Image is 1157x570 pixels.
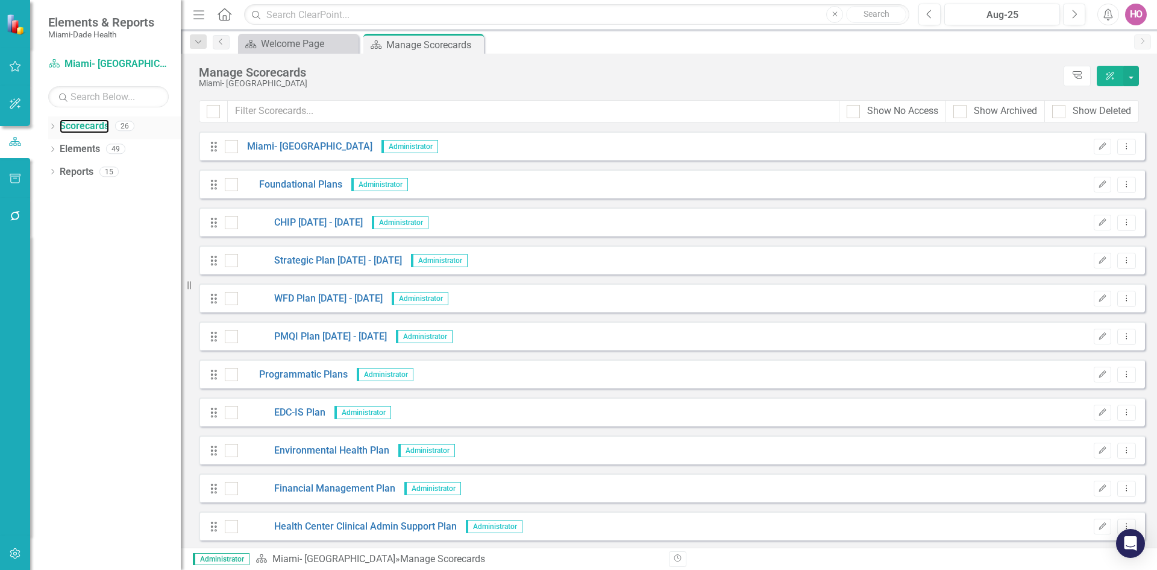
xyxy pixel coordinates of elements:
span: Administrator [193,553,249,565]
a: Financial Management Plan [238,482,395,496]
img: ClearPoint Strategy [6,14,27,35]
input: Search Below... [48,86,169,107]
span: Elements & Reports [48,15,154,30]
span: Search [864,9,889,19]
a: Health Center Clinical Admin Support Plan [238,520,457,534]
div: Manage Scorecards [199,66,1058,79]
div: Miami- [GEOGRAPHIC_DATA] [199,79,1058,88]
div: Aug-25 [948,8,1056,22]
div: 26 [115,121,134,131]
a: Programmatic Plans [238,368,348,382]
div: » Manage Scorecards [256,553,660,566]
div: Welcome Page [261,36,356,51]
button: Aug-25 [944,4,1060,25]
span: Administrator [381,140,438,153]
a: Elements [60,142,100,156]
small: Miami-Dade Health [48,30,154,39]
div: 49 [106,144,125,154]
span: Administrator [372,216,428,229]
a: PMQI Plan [DATE] - [DATE] [238,330,387,344]
span: Administrator [411,254,468,267]
a: WFD Plan [DATE] - [DATE] [238,292,383,306]
input: Search ClearPoint... [244,4,909,25]
button: HO [1125,4,1147,25]
a: Miami- [GEOGRAPHIC_DATA] [272,553,395,565]
span: Administrator [398,444,455,457]
div: 15 [99,166,119,177]
a: Reports [60,165,93,179]
span: Administrator [351,178,408,191]
a: EDC-IS Plan [238,406,325,420]
a: Scorecards [60,119,109,133]
a: Miami- [GEOGRAPHIC_DATA] [238,140,372,154]
span: Administrator [396,330,453,343]
div: Show Archived [974,104,1037,118]
button: Search [846,6,906,23]
span: Administrator [357,368,413,381]
span: Administrator [404,482,461,495]
span: Administrator [392,292,448,305]
div: Show No Access [867,104,938,118]
input: Filter Scorecards... [227,100,839,122]
div: Show Deleted [1073,104,1131,118]
a: Foundational Plans [238,178,342,192]
a: Miami- [GEOGRAPHIC_DATA] [48,57,169,71]
span: Administrator [466,520,522,533]
a: Environmental Health Plan [238,444,389,458]
div: Manage Scorecards [386,37,481,52]
a: Strategic Plan [DATE] - [DATE] [238,254,402,268]
a: Welcome Page [241,36,356,51]
a: CHIP [DATE] - [DATE] [238,216,363,230]
span: Administrator [334,406,391,419]
div: Open Intercom Messenger [1116,529,1145,558]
